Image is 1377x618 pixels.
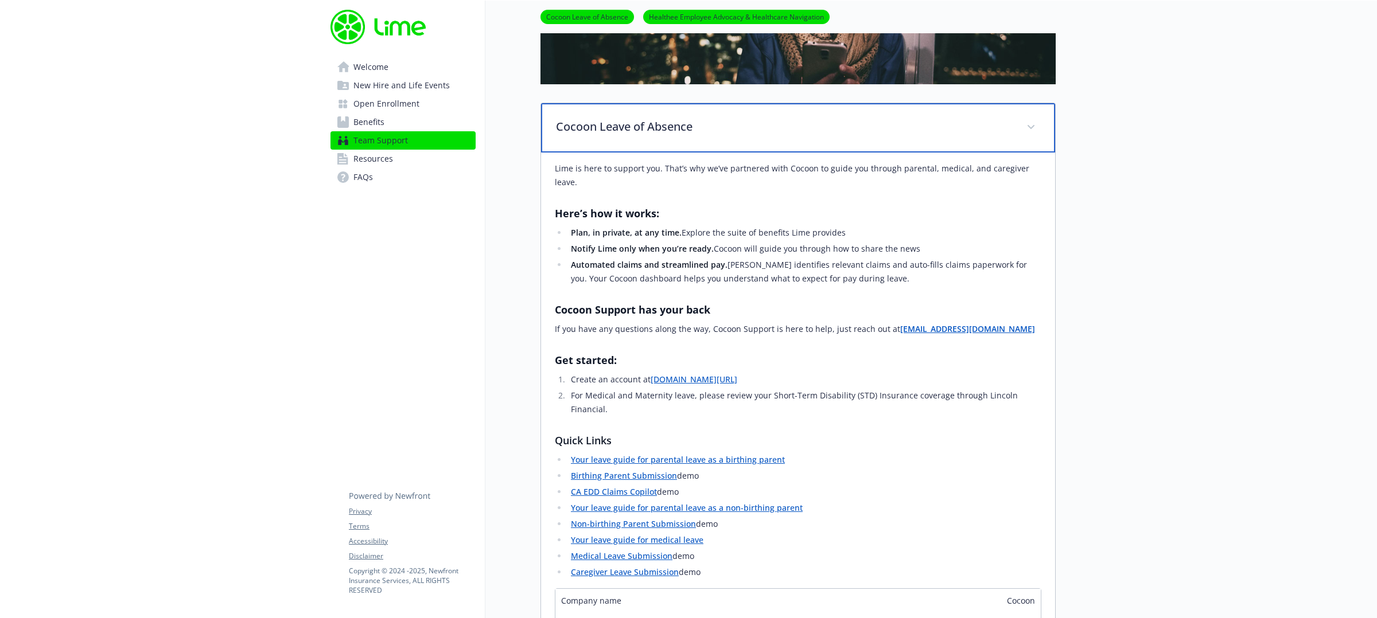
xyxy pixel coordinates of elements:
[567,373,1041,386] li: Create an account at
[540,11,634,22] a: Cocoon Leave of Absence
[567,258,1041,285] li: [PERSON_NAME] identifies relevant claims and auto-fills claims paperwork for you. Your Cocoon das...
[353,113,384,131] span: Benefits
[349,566,475,595] p: Copyright © 2024 - 2025 , Newfront Insurance Services, ALL RIGHTS RESERVED
[571,534,703,545] a: Your leave guide for medical leave
[1007,594,1035,607] span: Cocoon
[555,353,617,367] strong: Get started:
[567,549,1041,563] li: demo
[555,162,1041,189] p: Lime is here to support you. That’s why we’ve partnered with Cocoon to guide you through parental...
[571,243,714,254] strong: Notify Lime only when you’re ready.
[561,594,621,607] span: Company name
[541,103,1055,152] div: Cocoon Leave of Absence
[567,469,1041,483] li: demo
[349,536,475,546] a: Accessibility
[900,323,1035,334] a: [EMAIL_ADDRESS][DOMAIN_NAME]
[567,226,1041,240] li: Explore the suite of benefits Lime provides
[353,76,450,95] span: New Hire and Life Events
[330,58,476,76] a: Welcome
[555,303,710,316] strong: Cocoon Support has your back
[349,506,475,517] a: Privacy
[353,95,419,113] span: Open Enrollment
[353,131,408,150] span: Team Support
[571,486,657,497] a: CA EDD Claims Copilot
[330,131,476,150] a: Team Support
[353,58,388,76] span: Welcome
[555,206,659,220] strong: Here’s how it works:
[330,76,476,95] a: New Hire and Life Events
[555,322,1041,336] p: If you have any questions along the way, Cocoon Support is here to help, just reach out at
[567,517,1041,531] li: demo
[556,118,1013,135] p: Cocoon Leave of Absence
[571,518,696,529] a: Non-birthing Parent Submission
[567,389,1041,416] li: For Medical and Maternity leave, please review your Short-Term Disability (STD) Insurance coverag...
[571,566,679,577] a: Caregiver Leave Submission
[571,470,677,481] a: Birthing Parent Submission
[349,551,475,561] a: Disclaimer
[567,565,1041,579] li: demo
[567,485,1041,499] li: demo
[567,242,1041,256] li: Cocoon will guide you through how to share the news
[353,168,373,186] span: FAQs
[651,374,737,385] a: [DOMAIN_NAME][URL]
[555,432,1041,448] h3: Quick Links
[330,168,476,186] a: FAQs
[571,502,803,513] a: Your leave guide for parental leave as a non-birthing parent
[353,150,393,168] span: Resources
[571,259,728,270] strong: Automated claims and streamlined pay.
[330,150,476,168] a: Resources
[571,454,785,465] a: Your leave guide for parental leave as a birthing parent
[330,95,476,113] a: Open Enrollment
[571,550,672,561] a: Medical Leave Submission
[643,11,830,22] a: Healthee Employee Advocacy & Healthcare Navigation
[330,113,476,131] a: Benefits
[349,521,475,531] a: Terms
[571,227,682,238] strong: Plan, in private, at any time.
